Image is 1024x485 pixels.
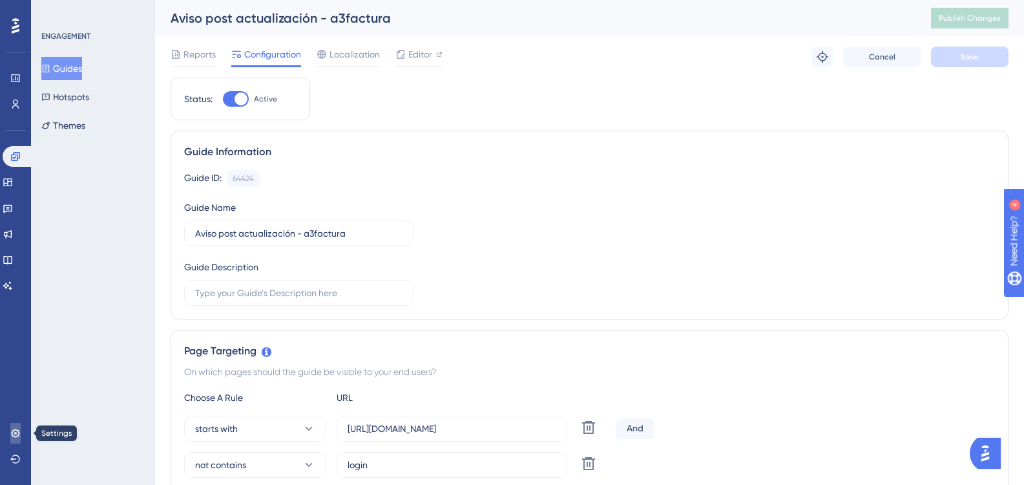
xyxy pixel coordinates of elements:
[329,47,380,62] span: Localization
[195,421,238,436] span: starts with
[931,47,1008,67] button: Save
[90,6,94,17] div: 4
[184,200,236,215] div: Guide Name
[195,457,246,473] span: not contains
[184,170,222,187] div: Guide ID:
[195,226,403,241] input: Type your Guide’s Name here
[869,52,895,62] span: Cancel
[30,3,81,19] span: Need Help?
[184,452,326,478] button: not contains
[184,259,258,275] div: Guide Description
[184,416,326,442] button: starts with
[970,434,1008,473] iframe: UserGuiding AI Assistant Launcher
[184,390,326,405] div: Choose A Rule
[171,9,899,27] div: Aviso post actualización - a3factura
[184,91,213,107] div: Status:
[244,47,301,62] span: Configuration
[348,422,556,436] input: yourwebsite.com/path
[931,8,1008,28] button: Publish Changes
[184,343,995,359] div: Page Targeting
[41,31,90,41] div: ENGAGEMENT
[233,173,254,184] div: 64424
[348,458,556,472] input: yourwebsite.com/path
[254,94,277,104] span: Active
[939,13,1001,23] span: Publish Changes
[41,85,89,109] button: Hotspots
[195,286,403,300] input: Type your Guide’s Description here
[616,418,654,439] div: And
[183,47,216,62] span: Reports
[408,47,432,62] span: Editor
[184,144,995,160] div: Guide Information
[961,52,979,62] span: Save
[184,364,995,380] div: On which pages should the guide be visible to your end users?
[41,57,82,80] button: Guides
[337,390,479,405] div: URL
[41,114,85,137] button: Themes
[843,47,921,67] button: Cancel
